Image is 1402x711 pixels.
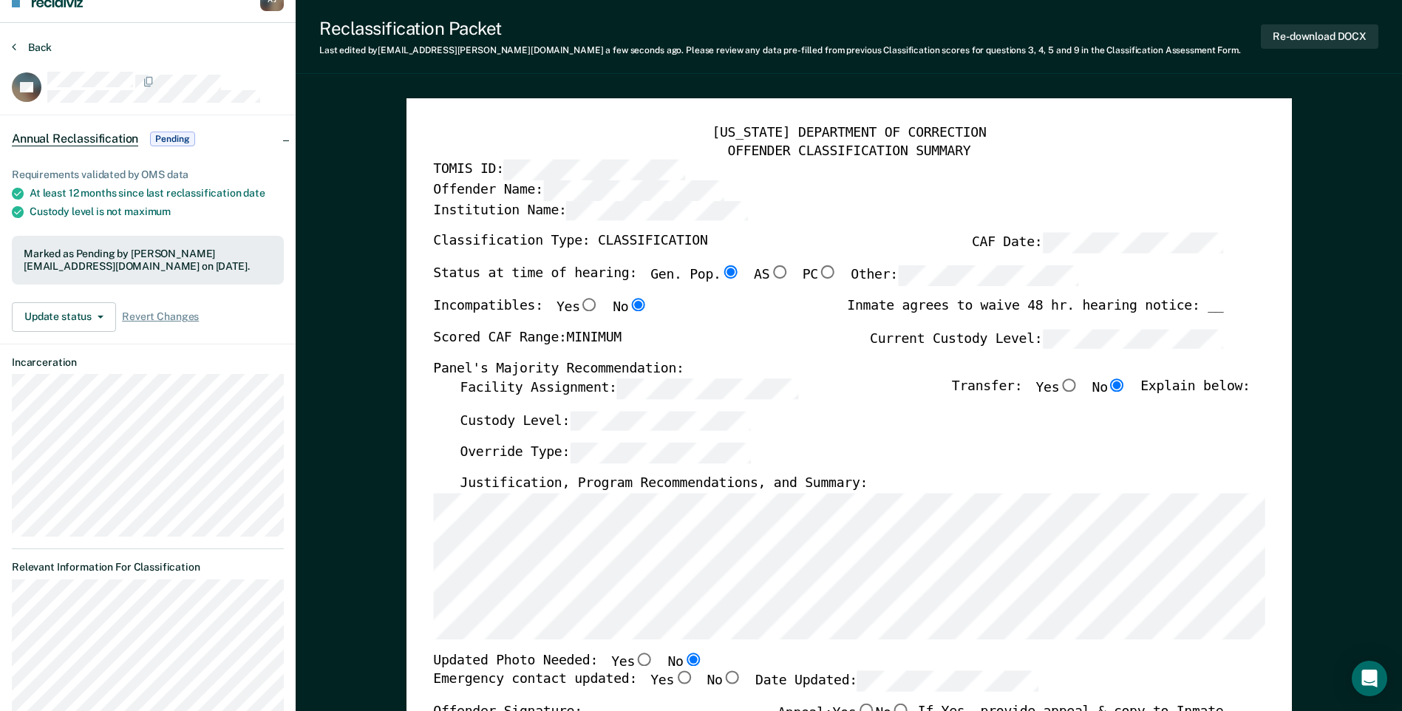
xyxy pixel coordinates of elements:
[433,180,724,201] label: Offender Name:
[433,201,747,222] label: Institution Name:
[754,265,789,286] label: AS
[124,205,171,217] span: maximum
[433,160,684,181] label: TOMIS ID:
[433,361,1223,379] div: Panel's Majority Recommendation:
[1352,661,1387,696] div: Open Intercom Messenger
[122,310,199,323] span: Revert Changes
[616,378,797,399] input: Facility Assignment:
[870,329,1223,350] label: Current Custody Level:
[857,671,1038,692] input: Date Updated:
[566,201,747,222] input: Institution Name:
[1092,378,1126,399] label: No
[12,169,284,181] div: Requirements validated by OMS data
[613,298,647,317] label: No
[243,187,265,199] span: date
[433,143,1265,160] div: OFFENDER CLASSIFICATION SUMMARY
[707,671,741,692] label: No
[611,653,654,672] label: Yes
[650,265,741,286] label: Gen. Pop.
[319,18,1241,39] div: Reclassification Packet
[460,411,751,432] label: Custody Level:
[150,132,194,146] span: Pending
[460,378,797,399] label: Facility Assignment:
[542,180,724,201] input: Offender Name:
[1042,329,1223,350] input: Current Custody Level:
[433,265,1079,298] div: Status at time of hearing:
[722,671,741,684] input: No
[12,561,284,574] dt: Relevant Information For Classification
[818,265,837,279] input: PC
[319,45,1241,55] div: Last edited by [EMAIL_ADDRESS][PERSON_NAME][DOMAIN_NAME] . Please review any data pre-filled from...
[802,265,837,286] label: PC
[1035,378,1078,399] label: Yes
[628,298,647,311] input: No
[635,653,654,666] input: Yes
[433,671,1038,704] div: Emergency contact updated:
[460,475,868,493] label: Justification, Program Recommendations, and Summary:
[847,298,1223,329] div: Inmate agrees to waive 48 hr. hearing notice: __
[433,329,622,350] label: Scored CAF Range: MINIMUM
[674,671,693,684] input: Yes
[851,265,1079,286] label: Other:
[650,671,693,692] label: Yes
[579,298,599,311] input: Yes
[30,205,284,218] div: Custody level is not
[433,298,647,329] div: Incompatibles:
[1059,378,1078,392] input: Yes
[503,160,684,181] input: TOMIS ID:
[972,234,1223,254] label: CAF Date:
[433,234,707,254] label: Classification Type: CLASSIFICATION
[755,671,1038,692] label: Date Updated:
[30,187,284,200] div: At least 12 months since last reclassification
[898,265,1079,286] input: Other:
[433,125,1265,143] div: [US_STATE] DEPARTMENT OF CORRECTION
[721,265,740,279] input: Gen. Pop.
[1261,24,1378,49] button: Re-download DOCX
[1042,234,1223,254] input: CAF Date:
[12,302,116,332] button: Update status
[683,653,702,666] input: No
[769,265,789,279] input: AS
[605,45,681,55] span: a few seconds ago
[952,378,1250,411] div: Transfer: Explain below:
[12,132,138,146] span: Annual Reclassification
[24,248,272,273] div: Marked as Pending by [PERSON_NAME][EMAIL_ADDRESS][DOMAIN_NAME] on [DATE].
[667,653,702,672] label: No
[12,356,284,369] dt: Incarceration
[570,443,751,464] input: Override Type:
[1108,378,1127,392] input: No
[570,411,751,432] input: Custody Level:
[557,298,599,317] label: Yes
[433,653,703,672] div: Updated Photo Needed:
[460,443,751,464] label: Override Type:
[12,41,52,54] button: Back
